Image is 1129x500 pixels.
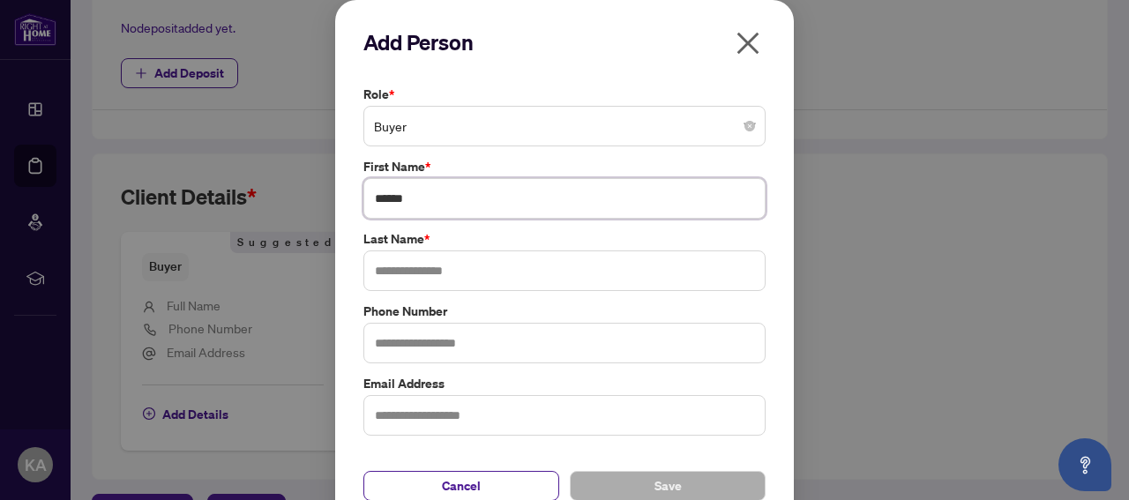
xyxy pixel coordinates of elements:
[374,109,755,143] span: Buyer
[442,472,481,500] span: Cancel
[363,374,766,393] label: Email Address
[363,157,766,176] label: First Name
[363,302,766,321] label: Phone Number
[363,85,766,104] label: Role
[363,229,766,249] label: Last Name
[744,121,755,131] span: close-circle
[1058,438,1111,491] button: Open asap
[734,29,762,57] span: close
[363,28,766,56] h2: Add Person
